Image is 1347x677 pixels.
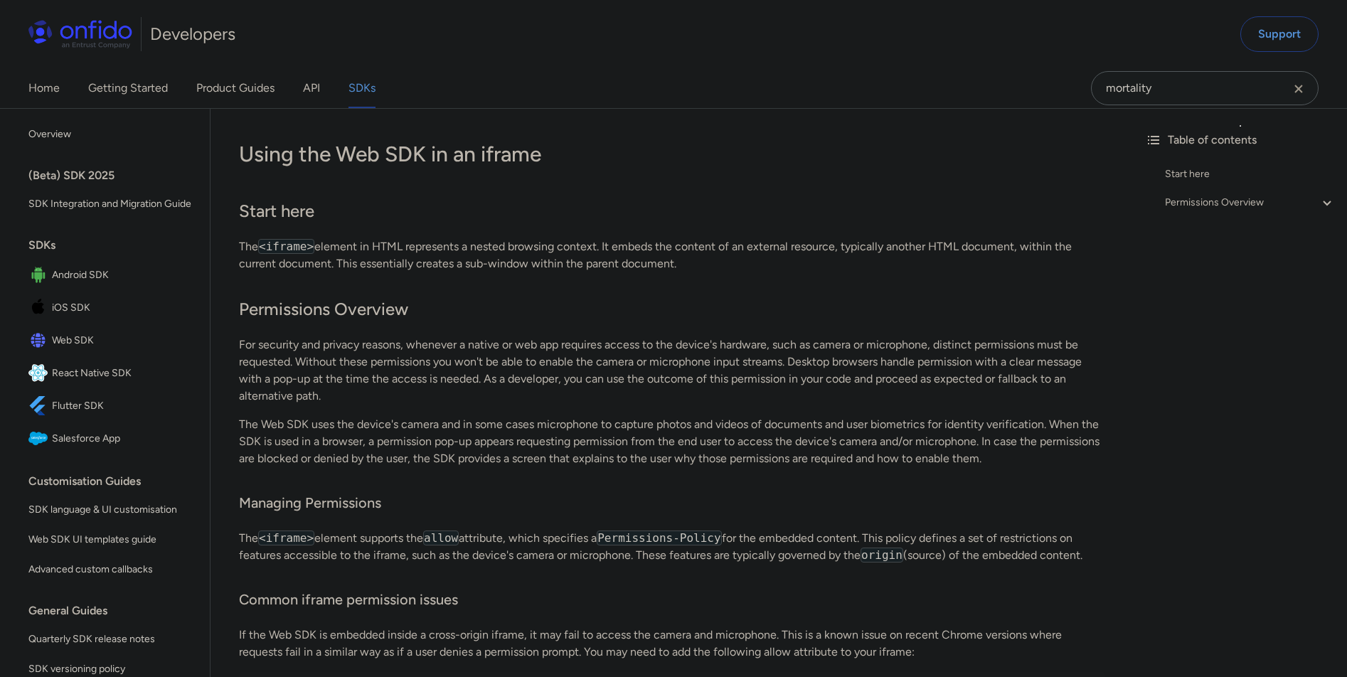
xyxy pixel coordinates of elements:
span: Quarterly SDK release notes [28,631,193,648]
div: Customisation Guides [28,467,204,496]
p: For security and privacy reasons, whenever a native or web app requires access to the device's ha... [239,336,1105,405]
img: IconAndroid SDK [28,265,52,285]
img: IconFlutter SDK [28,396,52,416]
input: Onfido search input field [1091,71,1319,105]
span: Overview [28,126,193,143]
div: General Guides [28,597,204,625]
div: (Beta) SDK 2025 [28,161,204,190]
img: IconSalesforce App [28,429,52,449]
h2: Start here [239,200,1105,224]
a: SDK language & UI customisation [23,496,198,524]
h3: Managing Permissions [239,493,1105,516]
code: Permissions-Policy [597,531,721,545]
div: SDKs [28,231,204,260]
span: Flutter SDK [52,396,193,416]
a: IconFlutter SDKFlutter SDK [23,390,198,422]
code: <iframe> [258,531,314,545]
a: Support [1240,16,1319,52]
span: Web SDK [52,331,193,351]
a: IconSalesforce AppSalesforce App [23,423,198,454]
a: Start here [1165,166,1336,183]
a: IconAndroid SDKAndroid SDK [23,260,198,291]
a: IconiOS SDKiOS SDK [23,292,198,324]
p: The Web SDK uses the device's camera and in some cases microphone to capture photos and videos of... [239,416,1105,467]
h1: Using the Web SDK in an iframe [239,140,1105,169]
img: IconWeb SDK [28,331,52,351]
h1: Developers [150,23,235,46]
h3: Common iframe permission issues [239,590,1105,612]
p: If the Web SDK is embedded inside a cross-origin iframe, it may fail to access the camera and mic... [239,627,1105,661]
span: SDK language & UI customisation [28,501,193,518]
a: IconReact Native SDKReact Native SDK [23,358,198,389]
h2: Permissions Overview [239,298,1105,322]
a: SDKs [348,68,376,108]
a: Product Guides [196,68,275,108]
a: Home [28,68,60,108]
span: Web SDK UI templates guide [28,531,193,548]
span: Advanced custom callbacks [28,561,193,578]
img: IconiOS SDK [28,298,52,318]
a: Advanced custom callbacks [23,555,198,584]
span: Android SDK [52,265,193,285]
a: Getting Started [88,68,168,108]
a: IconWeb SDKWeb SDK [23,325,198,356]
code: origin [861,548,903,563]
span: Salesforce App [52,429,193,449]
img: IconReact Native SDK [28,363,52,383]
a: Quarterly SDK release notes [23,625,198,654]
a: Permissions Overview [1165,194,1336,211]
code: <iframe> [258,239,314,254]
a: SDK Integration and Migration Guide [23,190,198,218]
img: Onfido Logo [28,20,132,48]
p: The element in HTML represents a nested browsing context. It embeds the content of an external re... [239,238,1105,272]
span: SDK Integration and Migration Guide [28,196,193,213]
div: Table of contents [1145,132,1336,149]
a: API [303,68,320,108]
span: React Native SDK [52,363,193,383]
svg: Clear search field button [1290,80,1307,97]
p: The element supports the attribute, which specifies a for the embedded content. This policy defin... [239,530,1105,564]
a: Web SDK UI templates guide [23,526,198,554]
code: allow [423,531,459,545]
a: Overview [23,120,198,149]
span: iOS SDK [52,298,193,318]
